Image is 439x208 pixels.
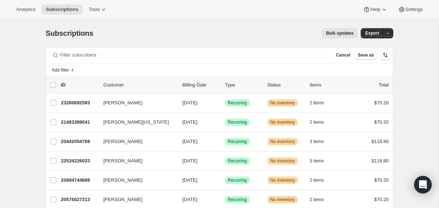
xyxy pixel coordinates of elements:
[104,119,169,126] span: [PERSON_NAME][US_STATE]
[99,174,172,186] button: [PERSON_NAME]
[104,81,177,89] p: Customer
[225,81,262,89] div: Type
[228,100,247,106] span: Recurring
[12,4,40,15] button: Analytics
[183,197,198,202] span: [DATE]
[310,119,324,125] span: 2 items
[310,136,332,147] button: 3 items
[370,7,380,12] span: Help
[374,197,389,202] span: $70.20
[374,177,389,183] span: $70.20
[104,138,143,145] span: [PERSON_NAME]
[358,52,374,58] span: Save as
[361,28,383,38] button: Export
[61,98,389,108] div: 23260692593[PERSON_NAME][DATE]SuccessRecurringWarningNo inventory2 items$70.20
[310,139,324,145] span: 3 items
[99,155,172,167] button: [PERSON_NAME]
[46,29,94,37] span: Subscriptions
[61,196,98,203] p: 20575027313
[310,98,332,108] button: 2 items
[60,50,329,60] input: Filter subscribers
[228,119,247,125] span: Recurring
[380,50,390,60] button: Sort the results
[310,81,346,89] div: Items
[270,197,295,203] span: No inventory
[61,119,98,126] p: 21483389041
[99,136,172,147] button: [PERSON_NAME]
[414,176,432,193] div: Open Intercom Messenger
[61,194,389,205] div: 20575027313[PERSON_NAME][DATE]SuccessRecurringWarningNo inventory2 items$70.20
[183,100,198,105] span: [DATE]
[183,81,219,89] p: Billing Date
[61,156,389,166] div: 22534226033[PERSON_NAME][DATE]SuccessRecurringWarningNo inventory3 items$118.80
[374,119,389,125] span: $70.20
[355,51,377,59] button: Save as
[183,119,198,125] span: [DATE]
[41,4,83,15] button: Subscriptions
[374,100,389,105] span: $70.20
[267,81,304,89] p: Status
[61,99,98,107] p: 23260692593
[183,158,198,163] span: [DATE]
[183,177,198,183] span: [DATE]
[270,158,295,164] span: No inventory
[365,30,379,36] span: Export
[99,116,172,128] button: [PERSON_NAME][US_STATE]
[326,30,353,36] span: Bulk updates
[310,100,324,106] span: 2 items
[372,158,389,163] span: $118.80
[99,97,172,109] button: [PERSON_NAME]
[61,177,98,184] p: 20894744689
[379,81,389,89] p: Total
[228,139,247,145] span: Recurring
[322,28,358,38] button: Bulk updates
[228,158,247,164] span: Recurring
[104,196,143,203] span: [PERSON_NAME]
[310,197,324,203] span: 2 items
[52,67,69,73] span: Add filter
[61,138,98,145] p: 20442054769
[310,158,324,164] span: 3 items
[270,139,295,145] span: No inventory
[310,194,332,205] button: 2 items
[16,7,35,12] span: Analytics
[104,99,143,107] span: [PERSON_NAME]
[270,119,295,125] span: No inventory
[61,175,389,185] div: 20894744689[PERSON_NAME][DATE]SuccessRecurringWarningNo inventory2 items$70.20
[228,197,247,203] span: Recurring
[336,52,350,58] span: Cancel
[310,117,332,127] button: 2 items
[104,157,143,165] span: [PERSON_NAME]
[61,157,98,165] p: 22534226033
[310,175,332,185] button: 2 items
[228,177,247,183] span: Recurring
[270,100,295,106] span: No inventory
[372,139,389,144] span: $118.80
[61,136,389,147] div: 20442054769[PERSON_NAME][DATE]SuccessRecurringWarningNo inventory3 items$118.80
[61,81,98,89] p: ID
[270,177,295,183] span: No inventory
[405,7,423,12] span: Settings
[394,4,427,15] button: Settings
[89,7,100,12] span: Tools
[61,117,389,127] div: 21483389041[PERSON_NAME][US_STATE][DATE]SuccessRecurringWarningNo inventory2 items$70.20
[310,156,332,166] button: 3 items
[99,194,172,205] button: [PERSON_NAME]
[46,7,78,12] span: Subscriptions
[333,51,353,59] button: Cancel
[104,177,143,184] span: [PERSON_NAME]
[61,81,389,89] div: IDCustomerBilling DateTypeStatusItemsTotal
[84,4,112,15] button: Tools
[310,177,324,183] span: 2 items
[49,66,78,74] button: Add filter
[359,4,392,15] button: Help
[183,139,198,144] span: [DATE]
